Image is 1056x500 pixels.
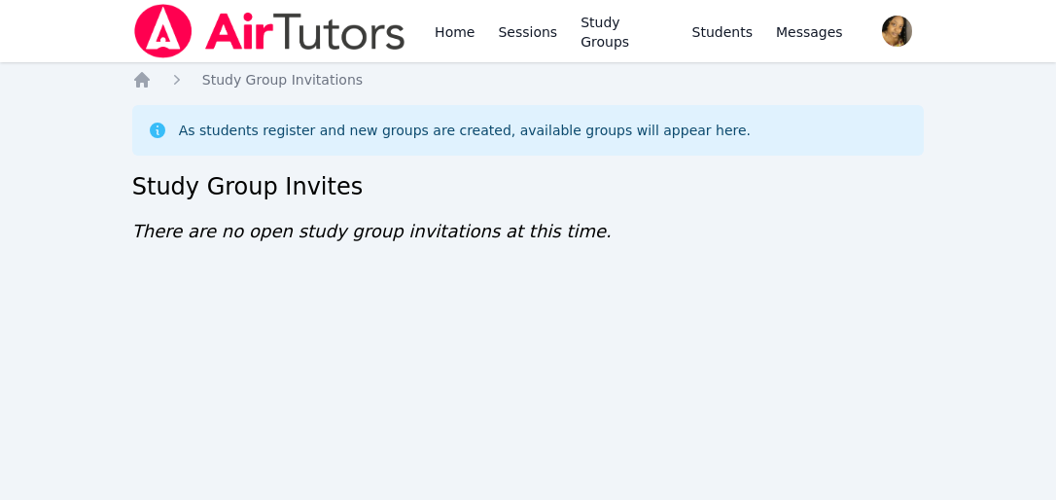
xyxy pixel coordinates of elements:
span: Messages [776,22,843,42]
h2: Study Group Invites [132,171,925,202]
nav: Breadcrumb [132,70,925,89]
div: As students register and new groups are created, available groups will appear here. [179,121,751,140]
img: Air Tutors [132,4,407,58]
span: Study Group Invitations [202,72,363,88]
a: Study Group Invitations [202,70,363,89]
span: There are no open study group invitations at this time. [132,221,612,241]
